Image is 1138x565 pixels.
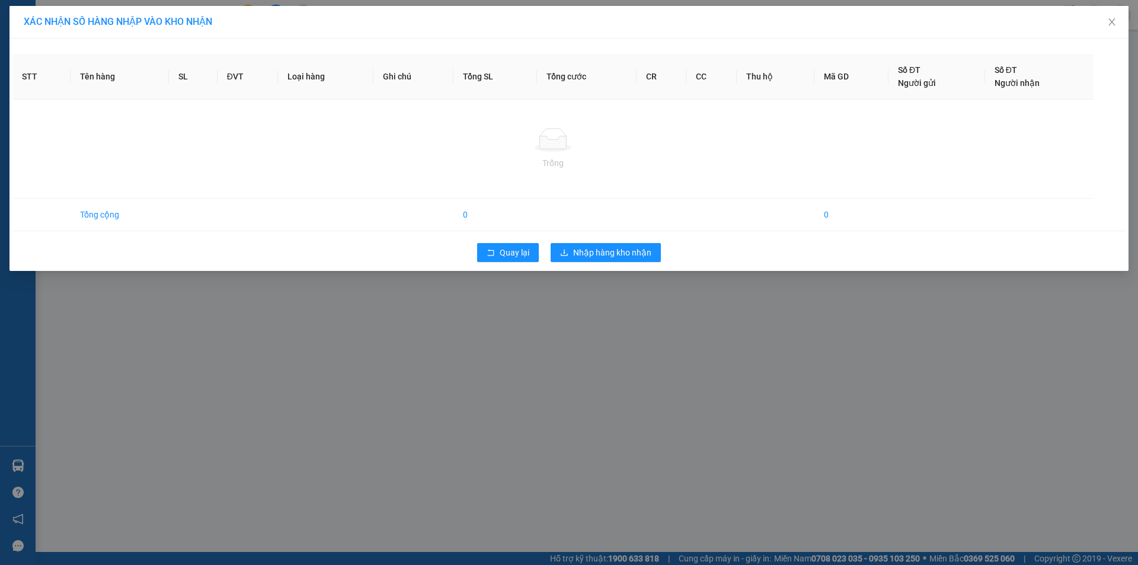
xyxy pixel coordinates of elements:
span: XÁC NHẬN SỐ HÀNG NHẬP VÀO KHO NHẬN [24,16,212,27]
th: ĐVT [218,54,278,100]
th: CC [686,54,737,100]
span: Số ĐT [898,65,920,75]
th: Thu hộ [737,54,814,100]
th: SL [169,54,217,100]
th: Loại hàng [278,54,373,100]
span: Số ĐT [995,65,1017,75]
span: Nhập hàng kho nhận [573,246,651,259]
th: Ghi chú [373,54,454,100]
th: Tên hàng [71,54,169,100]
button: downloadNhập hàng kho nhận [551,243,661,262]
span: Người gửi [898,78,936,88]
span: Quay lại [500,246,529,259]
th: Tổng SL [453,54,537,100]
th: STT [12,54,71,100]
span: rollback [487,248,495,258]
th: CR [637,54,687,100]
th: Tổng cước [537,54,637,100]
th: Mã GD [814,54,888,100]
td: Tổng cộng [71,199,169,231]
td: 0 [814,199,888,231]
span: close [1107,17,1117,27]
div: Trống [22,157,1084,170]
button: rollbackQuay lại [477,243,539,262]
td: 0 [453,199,537,231]
button: Close [1095,6,1129,39]
span: Người nhận [995,78,1040,88]
span: download [560,248,568,258]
